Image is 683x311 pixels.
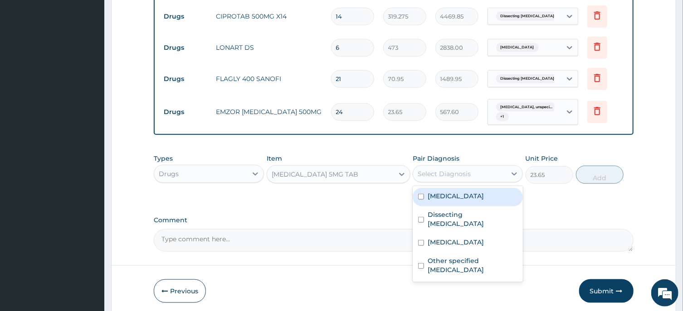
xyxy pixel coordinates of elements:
[496,103,557,112] span: [MEDICAL_DATA], unspeci...
[5,211,173,243] textarea: Type your message and hit 'Enter'
[418,169,471,178] div: Select Diagnosis
[496,43,539,52] span: [MEDICAL_DATA]
[413,154,459,163] label: Pair Diagnosis
[272,170,358,179] div: [MEDICAL_DATA] 5MG TAB
[428,238,484,247] label: [MEDICAL_DATA]
[496,112,509,121] span: + 1
[526,154,558,163] label: Unit Price
[53,96,125,187] span: We're online!
[211,7,326,25] td: CIPROTAB 500MG X14
[149,5,171,26] div: Minimize live chat window
[159,8,211,25] td: Drugs
[159,71,211,87] td: Drugs
[154,155,173,163] label: Types
[267,154,282,163] label: Item
[428,210,517,228] label: Dissecting [MEDICAL_DATA]
[496,74,559,83] span: Dissecting [MEDICAL_DATA]
[154,279,206,303] button: Previous
[496,12,559,21] span: Dissecting [MEDICAL_DATA]
[579,279,634,303] button: Submit
[159,169,179,178] div: Drugs
[17,45,37,68] img: d_794563401_company_1708531726252_794563401
[211,70,326,88] td: FLAGLY 400 SANOFI
[576,166,624,184] button: Add
[211,103,326,121] td: EMZOR [MEDICAL_DATA] 500MG
[159,39,211,56] td: Drugs
[154,216,633,224] label: Comment
[159,104,211,120] td: Drugs
[428,191,484,201] label: [MEDICAL_DATA]
[211,38,326,57] td: LONART DS
[428,256,517,274] label: Other specified [MEDICAL_DATA]
[47,51,152,62] div: Chat with us now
